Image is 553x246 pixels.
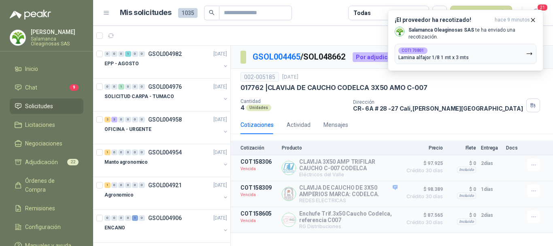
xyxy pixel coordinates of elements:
[287,120,311,129] div: Actividad
[132,182,138,188] div: 0
[70,84,79,91] span: 9
[299,223,398,229] p: RG Distribuciones
[213,83,227,91] p: [DATE]
[408,27,474,33] b: Salamanca Oleaginosas SAS
[402,49,424,53] b: COT170801
[246,105,271,111] div: Unidades
[299,171,398,178] p: Eléctricos del Valle
[537,4,548,11] span: 21
[457,167,476,173] div: Incluido
[450,6,512,20] button: Nueva solicitud
[213,182,227,189] p: [DATE]
[111,84,117,90] div: 0
[139,215,145,221] div: 0
[213,116,227,124] p: [DATE]
[282,145,398,151] p: Producto
[282,161,296,175] img: Company Logo
[111,51,117,57] div: 0
[104,51,111,57] div: 0
[240,98,347,104] p: Cantidad
[240,217,277,225] p: Vencida
[25,139,62,148] span: Negociaciones
[111,150,117,155] div: 0
[481,184,501,194] p: 1 días
[240,72,279,82] div: 002-005185
[104,49,229,75] a: 0 0 0 1 0 0 GSOL004982[DATE] EPP - AGOSTO
[240,104,245,111] p: 4
[240,191,277,199] p: Vencida
[253,52,300,62] a: GSOL004465
[125,150,131,155] div: 0
[104,158,148,166] p: Manto agronomico
[10,80,83,95] a: Chat9
[148,117,182,122] p: GSOL004958
[481,158,501,168] p: 2 días
[299,184,398,197] p: CLAVIJA DE CAUCHO DE 3X50 AMPERIOS MARCA: CODELCA.
[457,193,476,199] div: Incluido
[31,29,83,35] p: [PERSON_NAME]
[139,84,145,90] div: 0
[104,150,111,155] div: 1
[448,184,476,194] p: $ 0
[213,149,227,156] p: [DATE]
[209,10,215,15] span: search
[240,184,277,191] p: COT158309
[10,98,83,114] a: Solicitudes
[104,182,111,188] div: 1
[125,215,131,221] div: 0
[240,210,277,217] p: COT158605
[111,182,117,188] div: 0
[148,84,182,90] p: GSOL004976
[240,145,277,151] p: Cotización
[240,165,277,173] p: Vencida
[125,84,131,90] div: 0
[118,117,124,122] div: 0
[67,159,79,165] span: 22
[398,55,469,60] p: Lamina alfajor 1/8 1 mt x 3 mts
[10,10,51,19] img: Logo peakr
[25,158,58,167] span: Adjudicación
[408,27,536,41] p: te ha enviado una recotización.
[25,222,61,231] span: Configuración
[104,82,229,108] a: 0 0 1 0 0 0 GSOL004976[DATE] SOLICITUD CARPA - TUMACO
[388,10,543,71] button: ¡El proveedor ha recotizado!hace 9 minutos Company LogoSalamanca Oleaginosas SAS te ha enviado un...
[132,150,138,155] div: 0
[402,184,443,194] span: $ 98.389
[402,210,443,220] span: $ 87.565
[10,219,83,235] a: Configuración
[125,117,131,122] div: 0
[118,150,124,155] div: 0
[402,158,443,168] span: $ 97.925
[240,120,274,129] div: Cotizaciones
[402,220,443,225] span: Crédito 30 días
[148,51,182,57] p: GSOL004982
[104,148,229,173] a: 1 0 0 0 0 0 GSOL004954[DATE] Manto agronomico
[395,17,491,24] h3: ¡El proveedor ha recotizado!
[448,145,476,151] p: Flete
[10,117,83,133] a: Licitaciones
[240,83,427,92] p: 017762 | CLAVIJA DE CAUCHO CODELCA 3X50 AMO C-007
[495,17,530,24] span: hace 9 minutos
[10,154,83,170] a: Adjudicación22
[139,150,145,155] div: 0
[104,215,111,221] div: 0
[353,9,370,17] div: Todas
[118,84,124,90] div: 1
[213,214,227,222] p: [DATE]
[506,145,522,151] p: Docs
[25,83,37,92] span: Chat
[253,51,346,63] p: / SOL048662
[25,64,38,73] span: Inicio
[25,102,53,111] span: Solicitudes
[282,187,296,201] img: Company Logo
[148,150,182,155] p: GSOL004954
[132,51,138,57] div: 0
[240,158,277,165] p: COT158306
[353,99,523,105] p: Dirección
[139,117,145,122] div: 0
[104,224,125,232] p: ENCANO
[104,60,139,68] p: EPP - AGOSTO
[529,6,543,20] button: 21
[31,36,83,46] p: Salamanca Oleaginosas SAS
[457,218,476,225] div: Incluido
